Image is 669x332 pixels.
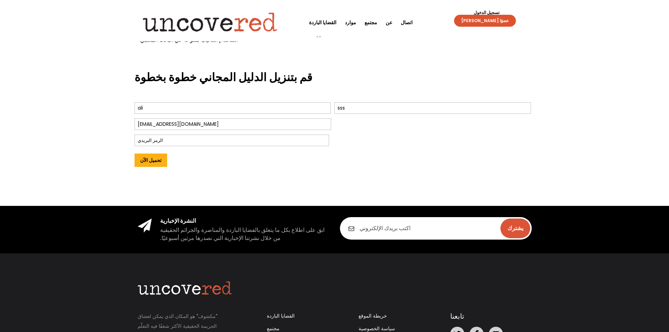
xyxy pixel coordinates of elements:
a: القضايا الباردة [309,9,336,36]
img: شعار مكشوف [136,7,284,37]
font: ابق على اطلاع بكل ما يتعلق بالقضايا الباردة والمناصرة والجرائم الحقيقية من خلال نشرتنا الإخبارية ... [160,226,324,242]
input: اكتب بريدك الإلكتروني [340,217,532,240]
font: تسجيل الدخول [474,9,499,15]
input: اسم العائلة [334,102,531,114]
font: مجتمع [365,19,377,26]
a: سياسة الخصوصية [359,325,395,332]
a: القضايا الباردة [267,312,295,319]
input: تحميل الآن [135,154,167,167]
font: النشرة الإخبارية [160,217,196,225]
a: خريطة الموقع [359,312,387,319]
input: الاسم الأول [135,102,331,114]
input: بريد إلكتروني [135,118,331,130]
font: تابعنا [450,311,464,321]
font: اتصال [401,19,413,26]
a: اتصال [401,9,413,36]
a: مجتمع [365,9,377,36]
font: عن [386,19,392,26]
a: [PERSON_NAME] عضوًا [454,15,516,27]
font: القضايا الباردة [309,19,336,26]
a: عن [386,9,392,36]
a: تسجيل الدخول [470,11,503,15]
a: موارد [345,9,356,36]
font: استخدام أساليب متنوعة في البحث المكتبي [140,36,238,44]
font: موارد [345,19,356,26]
font: قم بتنزيل الدليل المجاني خطوة بخطوة [135,69,312,85]
a: مجتمع [267,325,280,332]
input: الرمز البريدي [135,135,329,146]
input: يشترك [500,219,530,238]
font: [PERSON_NAME] عضوًا [461,18,509,24]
